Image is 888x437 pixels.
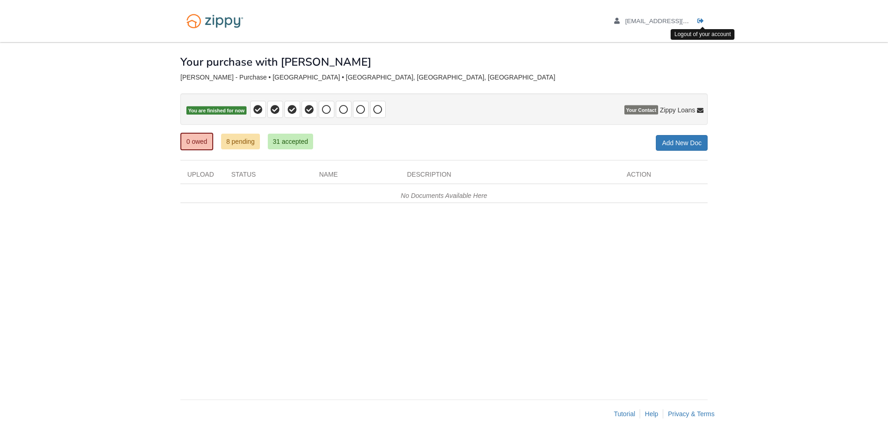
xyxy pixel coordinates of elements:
span: You are finished for now [186,106,247,115]
div: Name [312,170,400,184]
h1: Your purchase with [PERSON_NAME] [180,56,371,68]
a: Help [645,410,658,418]
div: Logout of your account [671,29,734,40]
img: Logo [180,9,249,33]
span: jimenezfamily2813@gmail.com [625,18,731,25]
div: [PERSON_NAME] - Purchase • [GEOGRAPHIC_DATA] • [GEOGRAPHIC_DATA], [GEOGRAPHIC_DATA], [GEOGRAPHIC_... [180,74,708,81]
a: Tutorial [614,410,635,418]
a: edit profile [614,18,731,27]
em: No Documents Available Here [401,192,487,199]
div: Status [224,170,312,184]
div: Description [400,170,620,184]
a: 0 owed [180,133,213,150]
a: Add New Doc [656,135,708,151]
span: Your Contact [624,105,658,115]
a: Privacy & Terms [668,410,715,418]
div: Action [620,170,708,184]
a: 8 pending [221,134,260,149]
a: Log out [697,18,708,27]
div: Upload [180,170,224,184]
span: Zippy Loans [660,105,695,115]
a: 31 accepted [268,134,313,149]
